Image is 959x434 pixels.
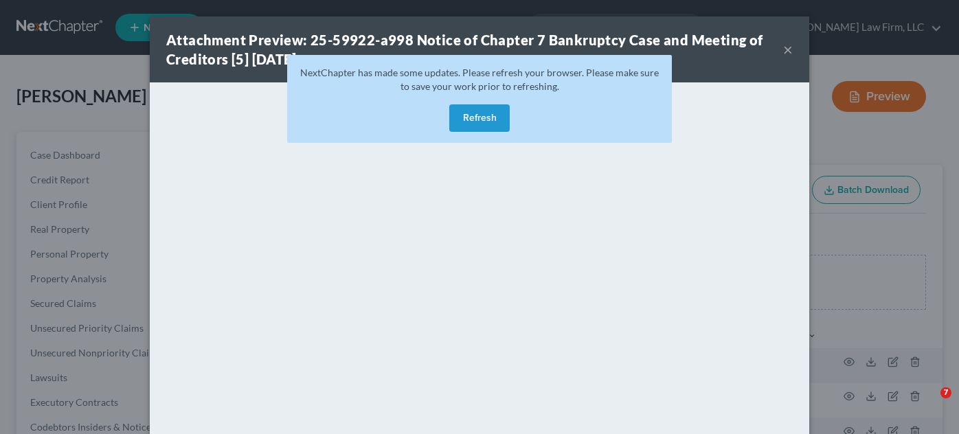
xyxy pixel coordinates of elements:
button: × [783,41,793,58]
strong: Attachment Preview: 25-59922-a998 Notice of Chapter 7 Bankruptcy Case and Meeting of Creditors [5... [166,32,763,67]
button: Refresh [449,104,510,132]
span: NextChapter has made some updates. Please refresh your browser. Please make sure to save your wor... [300,67,659,92]
iframe: Intercom live chat [912,387,945,420]
span: 7 [940,387,951,398]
